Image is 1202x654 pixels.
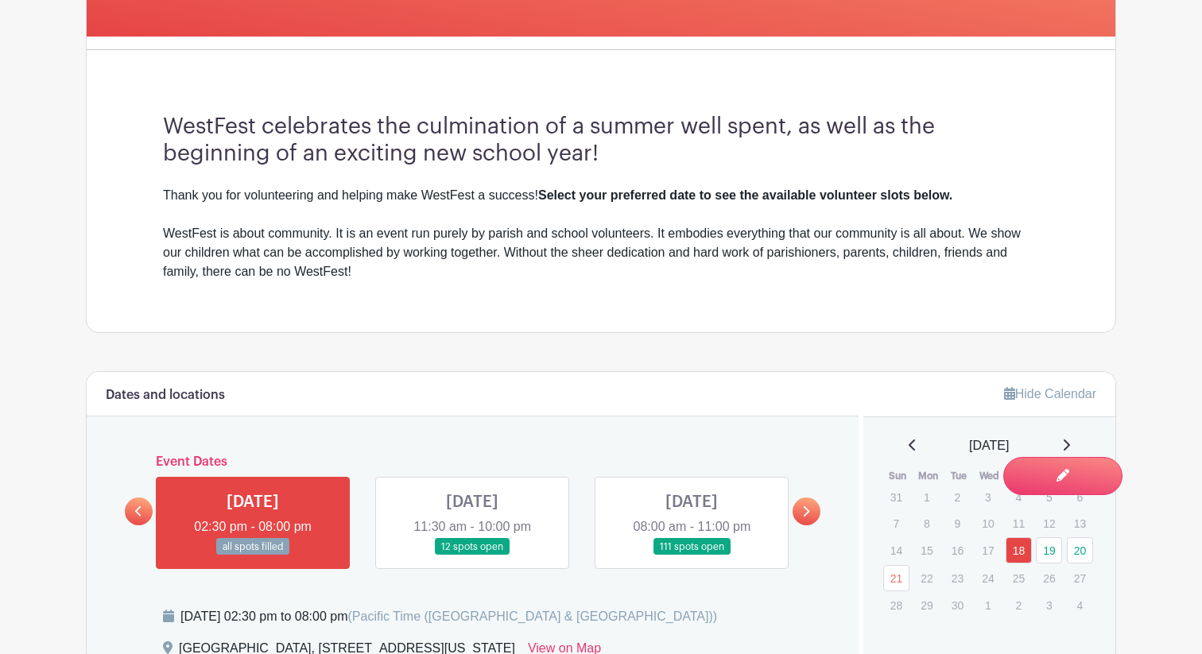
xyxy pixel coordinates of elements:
[944,468,975,484] th: Tue
[975,485,1001,509] p: 3
[153,455,793,470] h6: Event Dates
[163,186,1039,205] div: Thank you for volunteering and helping make WestFest a success!
[883,538,909,563] p: 14
[975,566,1001,590] p: 24
[1036,511,1062,536] p: 12
[969,436,1009,455] span: [DATE]
[974,468,1005,484] th: Wed
[1006,593,1032,617] p: 2
[913,593,940,617] p: 29
[1006,537,1032,563] a: 18
[913,468,944,484] th: Mon
[163,224,1039,281] div: WestFest is about community. It is an event run purely by parish and school volunteers. It embodi...
[913,538,940,563] p: 15
[1006,511,1032,536] p: 11
[1036,593,1062,617] p: 3
[944,538,971,563] p: 16
[913,511,940,536] p: 8
[1067,511,1093,536] p: 13
[883,511,909,536] p: 7
[975,593,1001,617] p: 1
[1036,485,1062,509] p: 5
[944,593,971,617] p: 30
[882,468,913,484] th: Sun
[944,566,971,590] p: 23
[347,609,717,623] span: (Pacific Time ([GEOGRAPHIC_DATA] & [GEOGRAPHIC_DATA]))
[913,566,940,590] p: 22
[1004,387,1096,401] a: Hide Calendar
[1067,537,1093,563] a: 20
[180,607,717,626] div: [DATE] 02:30 pm to 08:00 pm
[163,114,1039,167] h3: WestFest celebrates the culmination of a summer well spent, as well as the beginning of an exciti...
[975,511,1001,536] p: 10
[1036,537,1062,563] a: 19
[944,511,971,536] p: 9
[975,538,1001,563] p: 17
[106,388,225,403] h6: Dates and locations
[1067,485,1093,509] p: 6
[1006,566,1032,590] p: 25
[883,593,909,617] p: 28
[883,565,909,591] a: 21
[944,485,971,509] p: 2
[913,485,940,509] p: 1
[883,485,909,509] p: 31
[538,188,952,202] strong: Select your preferred date to see the available volunteer slots below.
[1067,593,1093,617] p: 4
[1036,566,1062,590] p: 26
[1006,485,1032,509] p: 4
[1067,566,1093,590] p: 27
